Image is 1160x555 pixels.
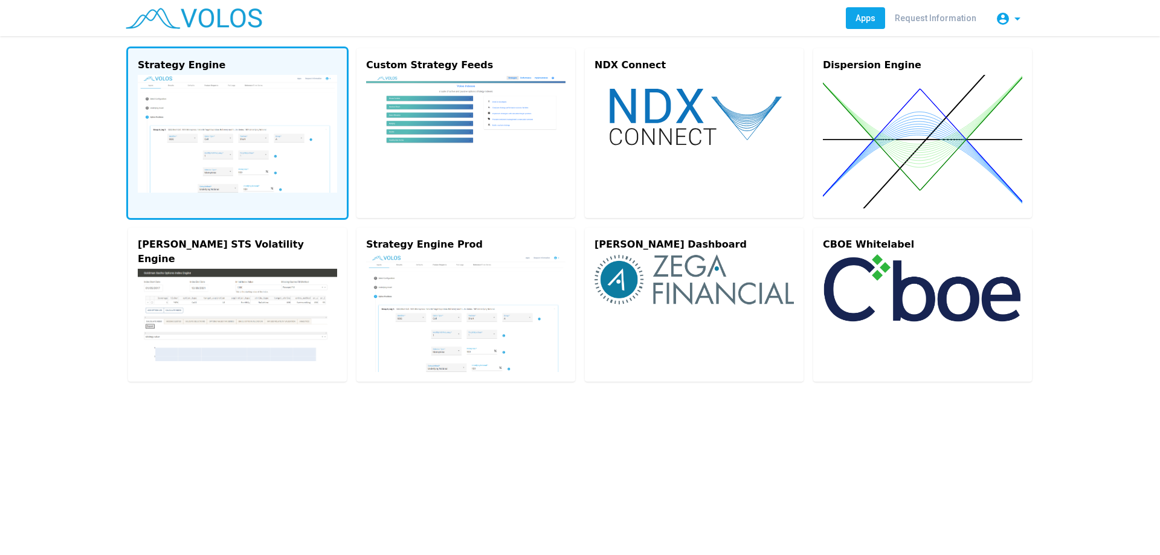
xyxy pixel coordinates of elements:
img: cboe-logo.png [823,254,1022,322]
a: Request Information [885,7,986,29]
mat-icon: arrow_drop_down [1010,11,1025,26]
img: custom.png [366,75,565,170]
div: [PERSON_NAME] Dashboard [594,237,794,252]
div: [PERSON_NAME] STS Volatility Engine [138,237,337,266]
img: strategy-engine.png [366,254,565,372]
span: Apps [855,13,875,23]
img: strategy-engine.png [138,75,337,193]
mat-icon: account_circle [996,11,1010,26]
div: Strategy Engine [138,58,337,72]
img: dispersion.svg [823,75,1022,208]
img: ndx-connect.svg [594,75,794,158]
img: gs-engine.png [138,269,337,361]
div: NDX Connect [594,58,794,72]
div: Custom Strategy Feeds [366,58,565,72]
img: zega-logo.png [594,254,794,305]
span: Request Information [895,13,976,23]
a: Apps [846,7,885,29]
div: Dispersion Engine [823,58,1022,72]
div: Strategy Engine Prod [366,237,565,252]
div: CBOE Whitelabel [823,237,1022,252]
